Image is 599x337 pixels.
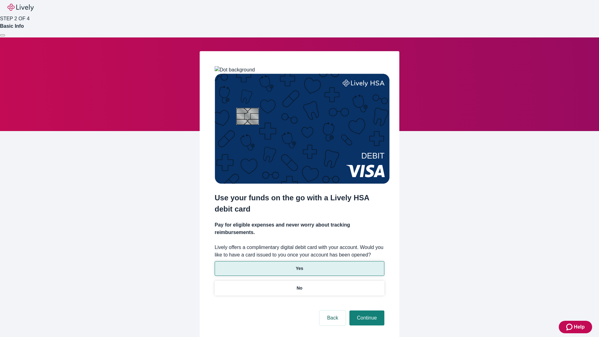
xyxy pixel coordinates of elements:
[349,310,384,325] button: Continue
[297,285,303,291] p: No
[566,323,574,331] svg: Zendesk support icon
[215,221,384,236] h4: Pay for eligible expenses and never worry about tracking reimbursements.
[215,281,384,295] button: No
[7,4,34,11] img: Lively
[215,244,384,259] label: Lively offers a complimentary digital debit card with your account. Would you like to have a card...
[574,323,585,331] span: Help
[215,192,384,215] h2: Use your funds on the go with a Lively HSA debit card
[296,265,303,272] p: Yes
[215,74,390,184] img: Debit card
[559,321,592,333] button: Zendesk support iconHelp
[319,310,346,325] button: Back
[215,66,255,74] img: Dot background
[215,261,384,276] button: Yes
